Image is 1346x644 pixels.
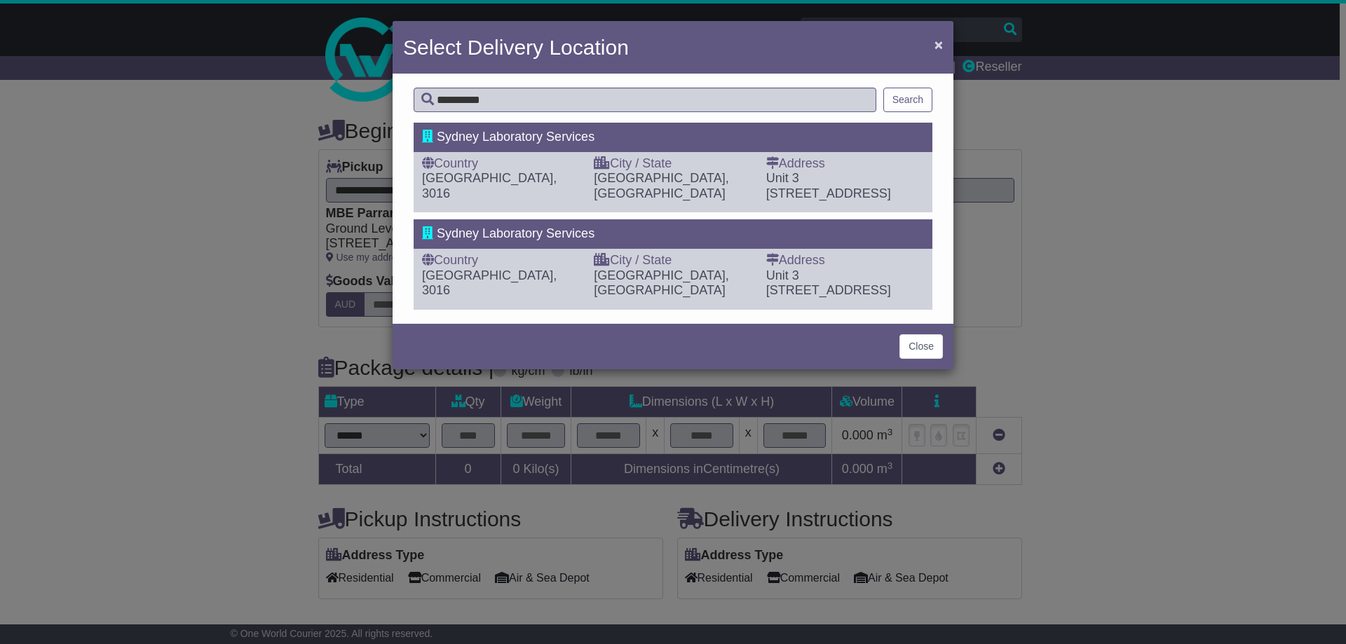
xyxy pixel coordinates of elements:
[403,32,629,63] h4: Select Delivery Location
[766,283,891,297] span: [STREET_ADDRESS]
[766,253,924,268] div: Address
[422,268,557,298] span: [GEOGRAPHIC_DATA], 3016
[594,171,728,200] span: [GEOGRAPHIC_DATA], [GEOGRAPHIC_DATA]
[422,156,580,172] div: Country
[927,30,950,59] button: Close
[883,88,932,112] button: Search
[766,171,799,185] span: Unit 3
[594,156,752,172] div: City / State
[422,253,580,268] div: Country
[766,268,799,282] span: Unit 3
[766,156,924,172] div: Address
[437,226,594,240] span: Sydney Laboratory Services
[934,36,943,53] span: ×
[594,268,728,298] span: [GEOGRAPHIC_DATA], [GEOGRAPHIC_DATA]
[899,334,943,359] button: Close
[437,130,594,144] span: Sydney Laboratory Services
[594,253,752,268] div: City / State
[766,186,891,200] span: [STREET_ADDRESS]
[422,171,557,200] span: [GEOGRAPHIC_DATA], 3016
